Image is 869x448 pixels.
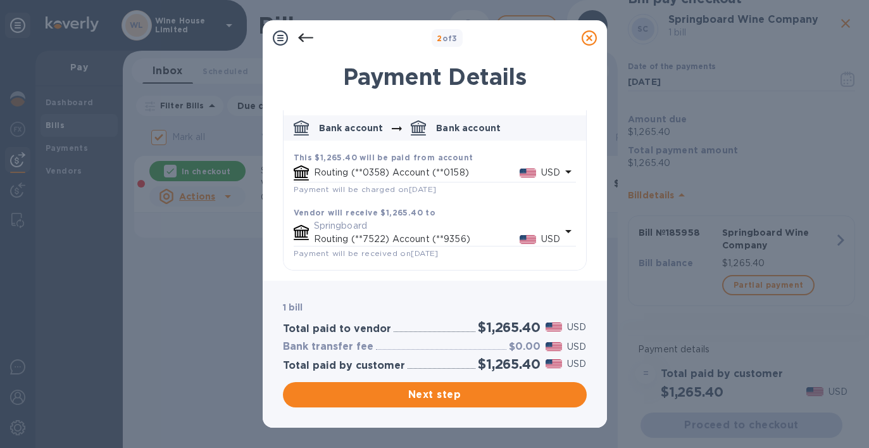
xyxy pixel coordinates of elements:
[436,122,501,134] p: Bank account
[283,323,391,335] h3: Total paid to vendor
[294,153,473,162] b: This $1,265.40 will be paid from account
[283,360,405,372] h3: Total paid by customer
[314,233,520,246] p: Routing (**7522) Account (**9356)
[283,302,303,312] b: 1 bill
[437,34,458,43] b: of 3
[319,122,384,134] p: Bank account
[437,34,442,43] span: 2
[546,342,563,351] img: USD
[284,110,586,270] div: default-method
[520,235,537,244] img: USD
[294,248,439,258] span: Payment will be received on [DATE]
[478,319,540,335] h2: $1,265.40
[546,323,563,331] img: USD
[293,387,577,402] span: Next step
[314,219,561,233] p: Springboard
[283,341,373,353] h3: Bank transfer fee
[567,321,586,334] p: USD
[567,357,586,371] p: USD
[509,341,541,353] h3: $0.00
[283,63,587,90] h1: Payment Details
[541,166,560,179] p: USD
[520,169,537,177] img: USD
[546,359,563,368] img: USD
[283,382,587,407] button: Next step
[294,208,436,217] b: Vendor will receive $1,265.40 to
[314,166,520,179] p: Routing (**0358) Account (**0158)
[541,233,560,246] p: USD
[478,356,540,372] h2: $1,265.40
[294,184,437,194] span: Payment will be charged on [DATE]
[567,340,586,354] p: USD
